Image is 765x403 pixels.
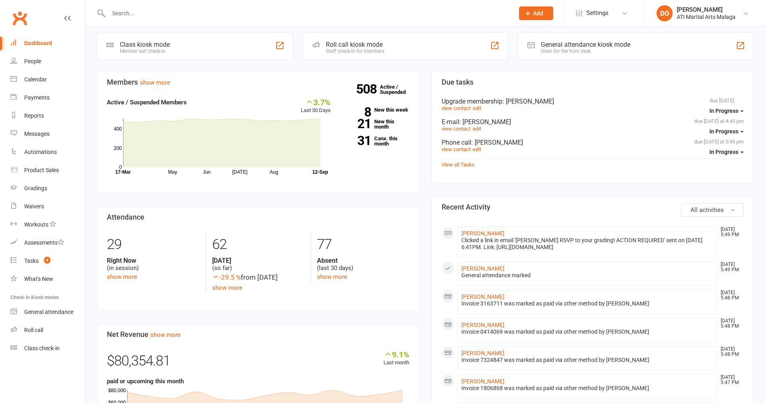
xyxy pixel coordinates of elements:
[442,126,471,132] a: view contact
[343,119,409,129] a: 21New this month
[10,339,85,357] a: Class kiosk mode
[212,273,241,281] span: -29.5 %
[461,265,504,272] a: [PERSON_NAME]
[44,257,50,264] span: 4
[10,303,85,321] a: General attendance kiosk mode
[120,41,170,48] div: Class kiosk mode
[709,104,744,118] button: In Progress
[10,179,85,197] a: Gradings
[709,145,744,159] button: In Progress
[24,40,52,46] div: Dashboard
[107,378,184,385] strong: paid or upcoming this month
[10,321,85,339] a: Roll call
[677,13,736,21] div: ATI Martial Arts Malaga
[106,8,509,19] input: Search...
[317,257,409,264] strong: Absent
[502,98,554,105] span: : [PERSON_NAME]
[24,149,57,155] div: Automations
[24,167,59,173] div: Product Sales
[10,8,30,28] a: Clubworx
[212,284,242,291] a: show more
[380,78,415,101] a: 508Active / Suspended
[24,76,47,83] div: Calendar
[24,327,43,333] div: Roll call
[10,71,85,89] a: Calendar
[533,10,543,17] span: Add
[24,112,44,119] div: Reports
[677,6,736,13] div: [PERSON_NAME]
[461,230,504,237] a: [PERSON_NAME]
[461,300,714,307] div: Invoice 3163711 was marked as paid via other method by [PERSON_NAME]
[10,161,85,179] a: Product Sales
[473,146,481,152] a: edit
[461,357,714,364] div: Invoice 7324847 was marked as paid via other method by [PERSON_NAME]
[442,118,744,126] div: E-mail
[24,185,47,191] div: Gradings
[461,272,714,279] div: General attendance marked
[10,89,85,107] a: Payments
[717,227,743,237] time: [DATE] 5:49 PM
[10,107,85,125] a: Reports
[326,41,384,48] div: Roll call kiosk mode
[343,106,371,118] strong: 8
[24,221,48,228] div: Workouts
[541,41,630,48] div: General attendance kiosk mode
[384,350,409,359] div: 9.1%
[541,48,630,54] div: Great for the front desk
[24,239,64,246] div: Assessments
[140,79,170,86] a: show more
[356,83,380,95] strong: 508
[107,99,187,106] strong: Active / Suspended Members
[343,136,409,146] a: 31Canx. this month
[717,262,743,272] time: [DATE] 5:49 PM
[212,233,304,257] div: 62
[24,276,53,282] div: What's New
[343,135,371,147] strong: 31
[107,273,137,280] a: show more
[10,216,85,234] a: Workouts
[212,272,304,283] div: from [DATE]
[107,350,409,376] div: $80,354.81
[24,58,41,64] div: People
[717,347,743,357] time: [DATE] 5:48 PM
[24,94,50,101] div: Payments
[343,107,409,112] a: 8New this week
[10,125,85,143] a: Messages
[24,131,50,137] div: Messages
[717,375,743,385] time: [DATE] 5:47 PM
[461,385,714,392] div: Invoice 1806868 was marked as paid via other method by [PERSON_NAME]
[10,197,85,216] a: Waivers
[107,257,200,264] strong: Right Now
[10,143,85,161] a: Automations
[301,98,331,106] div: 3.7%
[301,98,331,115] div: Last 30 Days
[459,118,511,126] span: : [PERSON_NAME]
[10,270,85,288] a: What's New
[709,124,744,139] button: In Progress
[24,309,73,315] div: General attendance
[681,203,744,217] button: All activities
[657,5,673,21] div: DO
[461,293,504,300] a: [PERSON_NAME]
[690,206,724,214] span: All activities
[442,162,475,168] a: View all Tasks
[442,203,744,211] h3: Recent Activity
[107,257,200,272] div: (in session)
[24,258,39,264] div: Tasks
[473,105,481,111] a: edit
[212,257,304,272] div: (so far)
[586,4,609,22] span: Settings
[473,126,481,132] a: edit
[442,78,744,86] h3: Due tasks
[343,118,371,130] strong: 21
[709,149,738,155] span: In Progress
[442,105,471,111] a: view contact
[709,108,738,114] span: In Progress
[107,233,200,257] div: 29
[317,257,409,272] div: (last 30 days)
[10,34,85,52] a: Dashboard
[107,330,409,339] h3: Net Revenue
[461,328,714,335] div: Invoice 0414069 was marked as paid via other method by [PERSON_NAME]
[717,290,743,301] time: [DATE] 5:48 PM
[10,234,85,252] a: Assessments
